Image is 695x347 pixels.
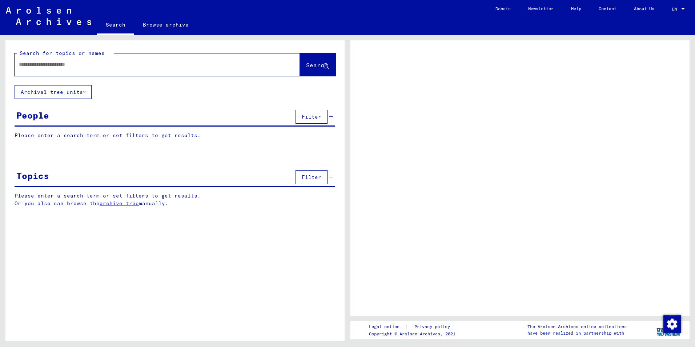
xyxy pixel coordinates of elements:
[527,330,627,336] p: have been realized in partnership with
[369,323,405,331] a: Legal notice
[100,200,139,207] a: archive tree
[16,109,49,122] div: People
[15,85,92,99] button: Archival tree units
[300,53,336,76] button: Search
[16,169,49,182] div: Topics
[527,323,627,330] p: The Arolsen Archives online collections
[663,315,681,333] img: Change consent
[97,16,134,35] a: Search
[134,16,197,33] a: Browse archive
[369,331,459,337] p: Copyright © Arolsen Archives, 2021
[296,110,328,124] button: Filter
[655,321,682,339] img: yv_logo.png
[302,174,321,180] span: Filter
[369,323,459,331] div: |
[302,113,321,120] span: Filter
[6,7,91,25] img: Arolsen_neg.svg
[15,132,335,139] p: Please enter a search term or set filters to get results.
[20,50,105,56] mat-label: Search for topics or names
[409,323,459,331] a: Privacy policy
[15,192,336,207] p: Please enter a search term or set filters to get results. Or you also can browse the manually.
[296,170,328,184] button: Filter
[663,315,680,332] div: Change consent
[672,7,680,12] span: EN
[306,61,328,69] span: Search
